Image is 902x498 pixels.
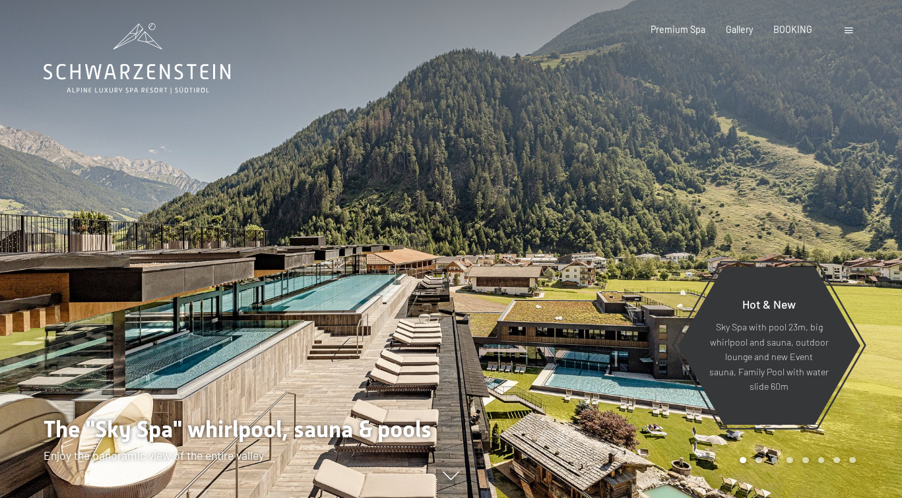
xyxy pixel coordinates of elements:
div: Carousel Page 6 [818,457,825,464]
div: Carousel Page 1 (Current Slide) [740,457,746,464]
a: Gallery [726,24,753,35]
div: Carousel Pagination [735,457,855,464]
div: Carousel Page 7 [833,457,840,464]
div: Carousel Page 8 [849,457,856,464]
div: Carousel Page 5 [802,457,809,464]
a: BOOKING [773,24,812,35]
span: Hot & New [742,297,796,311]
a: Hot & New Sky Spa with pool 23m, big whirlpool and sauna, outdoor lounge and new Event sauna, Fam... [677,266,861,425]
div: Carousel Page 3 [771,457,778,464]
div: Carousel Page 4 [787,457,793,464]
a: Premium Spa [651,24,705,35]
p: Sky Spa with pool 23m, big whirlpool and sauna, outdoor lounge and new Event sauna, Family Pool w... [706,320,832,394]
div: Carousel Page 2 [756,457,762,464]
